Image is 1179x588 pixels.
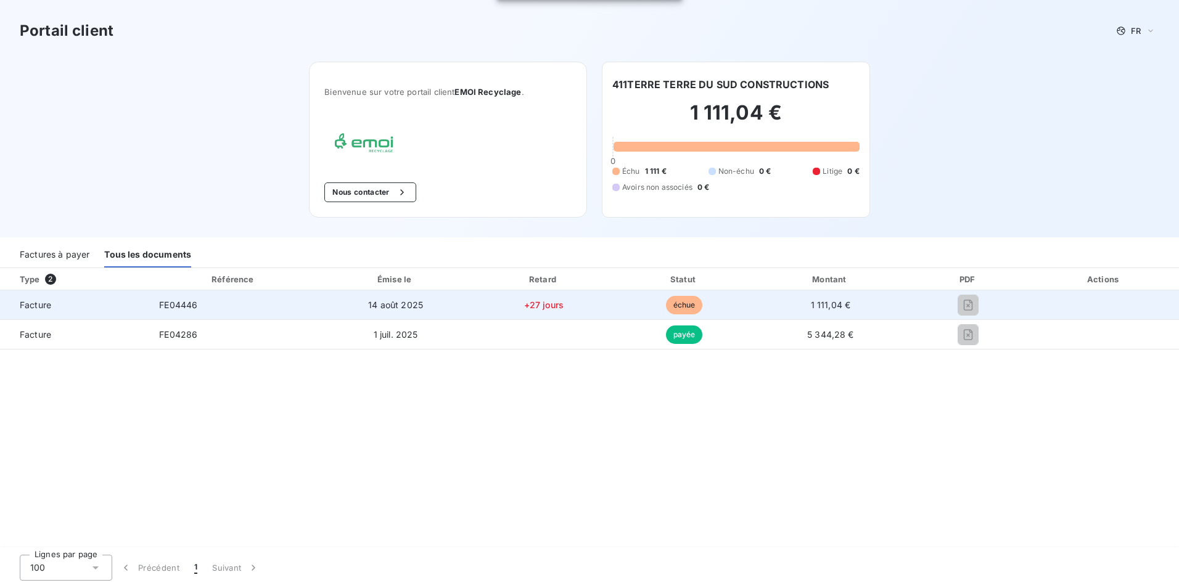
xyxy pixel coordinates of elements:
span: +27 jours [524,300,564,310]
span: 1 111,04 € [811,300,851,310]
button: 1 [187,555,205,581]
span: échue [666,296,703,314]
span: Bienvenue sur votre portail client . [324,87,572,97]
h3: Portail client [20,20,113,42]
span: FR [1131,26,1141,36]
span: Facture [10,299,139,311]
span: 1 juil. 2025 [374,329,418,340]
span: 1 111 € [645,166,667,177]
img: Company logo [324,126,403,163]
div: Référence [212,274,253,284]
span: 0 € [847,166,859,177]
span: Échu [622,166,640,177]
span: 2 [45,274,56,285]
div: Retard [475,273,612,285]
h2: 1 111,04 € [612,100,860,137]
span: payée [666,325,703,344]
button: Précédent [112,555,187,581]
span: Facture [10,329,139,341]
span: 0 € [759,166,771,177]
div: Émise le [321,273,470,285]
span: FE04286 [159,329,197,340]
span: FE04446 [159,300,197,310]
span: EMOI Recyclage [454,87,521,97]
span: 0 € [697,182,709,193]
span: Avoirs non associés [622,182,692,193]
span: 14 août 2025 [368,300,423,310]
div: Montant [756,273,905,285]
div: PDF [910,273,1027,285]
div: Type [12,273,147,285]
div: Tous les documents [104,242,191,267]
div: Factures à payer [20,242,89,267]
span: 0 [610,156,615,166]
div: Actions [1032,273,1177,285]
span: Litige [823,166,842,177]
div: Statut [617,273,751,285]
span: 5 344,28 € [807,329,854,340]
button: Suivant [205,555,267,581]
span: 1 [194,561,197,574]
button: Nous contacter [324,182,416,202]
h6: 411TERRE TERRE DU SUD CONSTRUCTIONS [612,77,829,92]
span: Non-échu [718,166,754,177]
span: 100 [30,561,45,574]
